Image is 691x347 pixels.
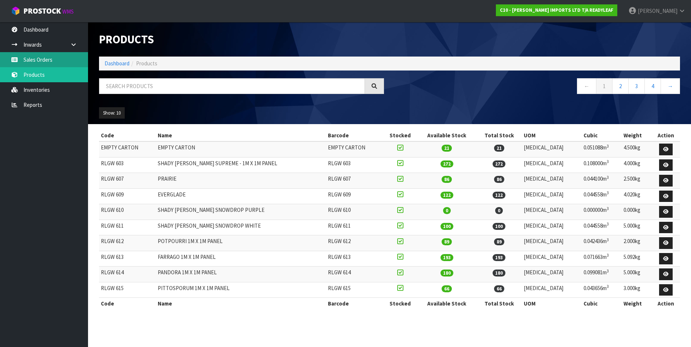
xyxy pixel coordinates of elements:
[156,188,326,204] td: EVERGLADE
[326,130,383,141] th: Barcode
[99,188,156,204] td: RLGW 609
[652,298,680,310] th: Action
[582,141,622,157] td: 0.051088m
[476,298,522,310] th: Total Stock
[628,78,645,94] a: 3
[582,267,622,282] td: 0.099081m
[622,157,652,173] td: 4.000kg
[326,141,383,157] td: EMPTY CARTON
[383,298,417,310] th: Stocked
[582,235,622,251] td: 0.042436m
[99,298,156,310] th: Code
[622,220,652,235] td: 5.000kg
[99,235,156,251] td: RLGW 612
[442,285,452,292] span: 66
[522,130,582,141] th: UOM
[607,253,609,258] sup: 3
[661,78,680,94] a: →
[622,298,652,310] th: Weight
[156,173,326,189] td: PRAIRIE
[442,238,452,245] span: 89
[443,207,451,214] span: 0
[156,130,326,141] th: Name
[395,78,680,96] nav: Page navigation
[596,78,613,94] a: 1
[99,78,365,94] input: Search products
[622,235,652,251] td: 2.000kg
[522,282,582,298] td: [MEDICAL_DATA]
[622,173,652,189] td: 2.500kg
[99,107,125,119] button: Show: 10
[99,33,384,46] h1: Products
[156,267,326,282] td: PANDORA 1M X 1M PANEL
[99,173,156,189] td: RLGW 607
[326,267,383,282] td: RLGW 614
[326,251,383,267] td: RLGW 613
[440,223,453,230] span: 100
[326,298,383,310] th: Barcode
[417,298,476,310] th: Available Stock
[607,190,609,195] sup: 3
[99,220,156,235] td: RLGW 611
[522,251,582,267] td: [MEDICAL_DATA]
[582,188,622,204] td: 0.044558m
[582,204,622,220] td: 0.000000m
[607,206,609,211] sup: 3
[652,130,680,141] th: Action
[494,238,504,245] span: 89
[522,157,582,173] td: [MEDICAL_DATA]
[99,251,156,267] td: RLGW 613
[156,141,326,157] td: EMPTY CARTON
[326,188,383,204] td: RLGW 609
[442,145,452,152] span: 21
[494,145,504,152] span: 21
[326,282,383,298] td: RLGW 615
[522,298,582,310] th: UOM
[156,220,326,235] td: SHADY [PERSON_NAME] SNOWDROP WHITE
[644,78,661,94] a: 4
[440,192,453,199] span: 122
[622,267,652,282] td: 5.000kg
[622,251,652,267] td: 5.092kg
[105,60,129,67] a: Dashboard
[493,254,505,261] span: 193
[326,173,383,189] td: RLGW 607
[582,298,622,310] th: Cubic
[607,175,609,180] sup: 3
[442,176,452,183] span: 86
[440,160,453,167] span: 272
[607,221,609,227] sup: 3
[607,237,609,242] sup: 3
[440,270,453,276] span: 180
[476,130,522,141] th: Total Stock
[522,220,582,235] td: [MEDICAL_DATA]
[607,159,609,164] sup: 3
[156,204,326,220] td: SHADY [PERSON_NAME] SNOWDROP PURPLE
[417,130,476,141] th: Available Stock
[156,298,326,310] th: Name
[638,7,677,14] span: [PERSON_NAME]
[582,282,622,298] td: 0.043656m
[500,7,613,13] strong: C10 - [PERSON_NAME] IMPORTS LTD T/A READYLEAF
[577,78,596,94] a: ←
[522,188,582,204] td: [MEDICAL_DATA]
[622,204,652,220] td: 0.000kg
[156,282,326,298] td: PITTOSPORUM 1M X 1M PANEL
[493,223,505,230] span: 100
[495,207,503,214] span: 0
[99,204,156,220] td: RLGW 610
[612,78,629,94] a: 2
[582,251,622,267] td: 0.071663m
[326,204,383,220] td: RLGW 610
[622,188,652,204] td: 4.020kg
[23,6,61,16] span: ProStock
[582,220,622,235] td: 0.044558m
[522,141,582,157] td: [MEDICAL_DATA]
[522,235,582,251] td: [MEDICAL_DATA]
[440,254,453,261] span: 193
[156,235,326,251] td: POTPOURRI 1M X 1M PANEL
[99,157,156,173] td: RLGW 603
[582,173,622,189] td: 0.044100m
[622,141,652,157] td: 4.500kg
[622,130,652,141] th: Weight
